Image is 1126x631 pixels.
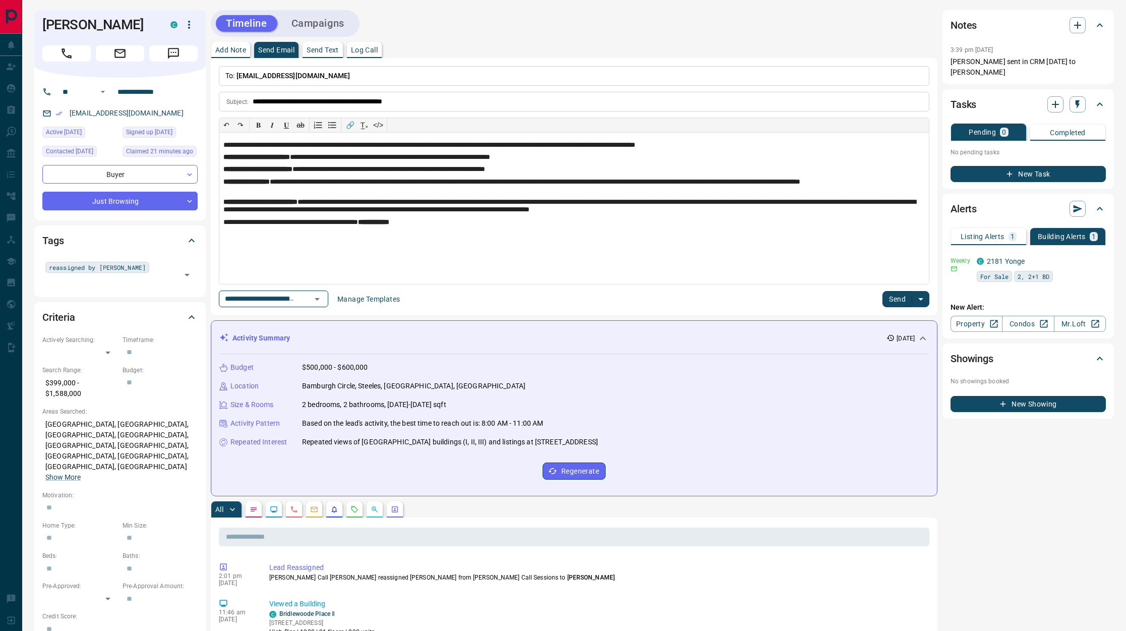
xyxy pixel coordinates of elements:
p: 0 [1002,129,1006,136]
p: Home Type: [42,521,117,530]
div: condos.ca [269,611,276,618]
div: Wed Oct 15 2025 [123,146,198,160]
p: Send Email [258,46,294,53]
p: Bamburgh Circle, Steeles, [GEOGRAPHIC_DATA], [GEOGRAPHIC_DATA] [302,381,525,391]
svg: Lead Browsing Activity [270,505,278,513]
div: Tasks [951,92,1106,117]
s: ab [297,121,305,129]
p: Pre-Approval Amount: [123,582,198,591]
p: Add Note [215,46,246,53]
p: [PERSON_NAME] Call [PERSON_NAME] reassigned [PERSON_NAME] from [PERSON_NAME] Call Sessions to [269,573,925,582]
button: 🔗 [343,118,357,132]
p: [DATE] [219,616,254,623]
button: ↶ [219,118,233,132]
svg: Email Verified [55,110,63,117]
div: Fri Aug 09 2024 [42,146,117,160]
a: 2181 Yonge [987,257,1025,265]
button: ↷ [233,118,248,132]
div: Alerts [951,197,1106,221]
p: Size & Rooms [230,399,274,410]
svg: Agent Actions [391,505,399,513]
span: Claimed 21 minutes ago [126,146,193,156]
p: To: [219,66,929,86]
p: [GEOGRAPHIC_DATA], [GEOGRAPHIC_DATA], [GEOGRAPHIC_DATA], [GEOGRAPHIC_DATA], [GEOGRAPHIC_DATA], [G... [42,416,198,486]
button: </> [371,118,385,132]
h2: Showings [951,351,993,367]
button: New Task [951,166,1106,182]
div: Notes [951,13,1106,37]
p: Budget: [123,366,198,375]
svg: Calls [290,505,298,513]
p: 11:46 am [219,609,254,616]
p: Viewed a Building [269,599,925,609]
div: Criteria [42,305,198,329]
p: Repeated views of [GEOGRAPHIC_DATA] buildings (I, II, III) and listings at [STREET_ADDRESS] [302,437,598,447]
p: Motivation: [42,491,198,500]
p: Pre-Approved: [42,582,117,591]
div: Just Browsing [42,192,198,210]
p: 1 [1092,233,1096,240]
span: 2, 2+1 BD [1018,271,1049,281]
p: No showings booked [951,377,1106,386]
svg: Email [951,265,958,272]
p: [PERSON_NAME] sent in CRM [DATE] to [PERSON_NAME] [951,56,1106,78]
p: Repeated Interest [230,437,287,447]
p: 2:01 pm [219,572,254,580]
p: All [215,506,223,513]
button: 𝐔 [279,118,293,132]
p: [DATE] [897,334,915,343]
button: T̲ₓ [357,118,371,132]
a: Mr.Loft [1054,316,1106,332]
h1: [PERSON_NAME] [42,17,155,33]
p: Based on the lead's activity, the best time to reach out is: 8:00 AM - 11:00 AM [302,418,543,429]
span: Call [42,45,91,62]
div: Tue Oct 14 2025 [42,127,117,141]
span: 𝐔 [284,121,289,129]
p: Subject: [226,97,249,106]
p: Pending [969,129,996,136]
div: split button [882,291,929,307]
h2: Alerts [951,201,977,217]
button: 𝐁 [251,118,265,132]
p: [DATE] [219,580,254,587]
svg: Listing Alerts [330,505,338,513]
p: New Alert: [951,302,1106,313]
span: Contacted [DATE] [46,146,93,156]
h2: Tags [42,233,64,249]
span: [EMAIL_ADDRESS][DOMAIN_NAME] [236,72,350,80]
button: Numbered list [311,118,325,132]
h2: Notes [951,17,977,33]
p: Lead Reassigned [269,562,925,573]
p: 1 [1011,233,1015,240]
p: Min Size: [123,521,198,530]
p: Log Call [351,46,378,53]
span: [PERSON_NAME] [567,574,615,581]
p: [STREET_ADDRESS] [269,618,375,627]
span: Active [DATE] [46,127,82,137]
p: Beds: [42,551,117,560]
p: Activity Pattern [230,418,280,429]
div: Activity Summary[DATE] [219,329,929,348]
div: Sat May 23 2020 [123,127,198,141]
p: Actively Searching: [42,335,117,345]
p: $500,000 - $600,000 [302,362,368,373]
svg: Requests [350,505,359,513]
a: Property [951,316,1002,332]
p: Timeframe: [123,335,198,345]
span: Message [149,45,198,62]
p: Completed [1050,129,1086,136]
button: Timeline [216,15,277,32]
p: Building Alerts [1038,233,1086,240]
svg: Opportunities [371,505,379,513]
div: Tags [42,228,198,253]
p: Weekly [951,256,971,265]
p: Baths: [123,551,198,560]
button: ab [293,118,308,132]
h2: Criteria [42,309,75,325]
button: Campaigns [281,15,354,32]
button: Manage Templates [331,291,406,307]
p: Budget [230,362,254,373]
button: New Showing [951,396,1106,412]
p: $399,000 - $1,588,000 [42,375,117,402]
p: 2 bedrooms, 2 bathrooms, [DATE]-[DATE] sqft [302,399,446,410]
